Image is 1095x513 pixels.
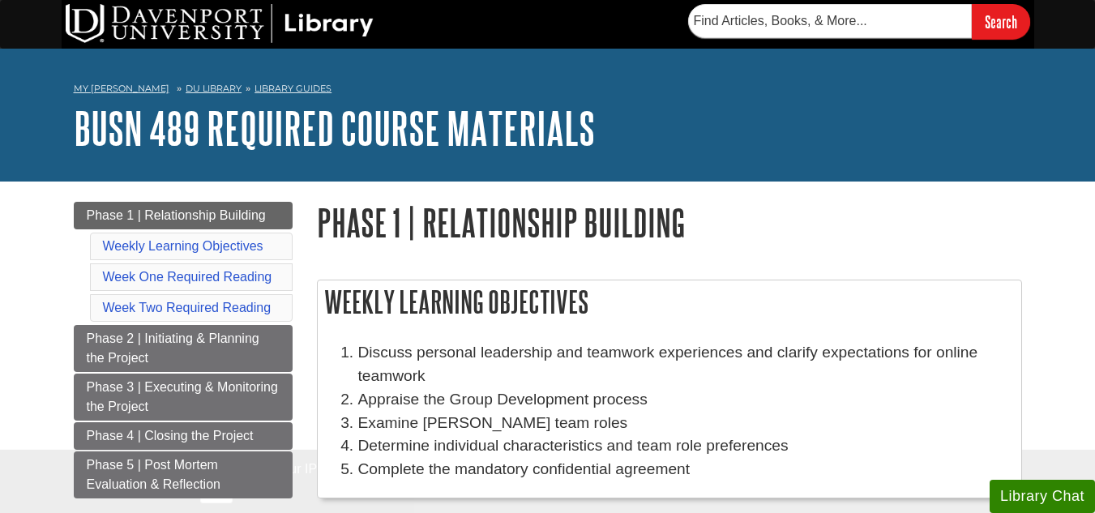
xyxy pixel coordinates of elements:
li: Appraise the Group Development process [358,388,1013,412]
input: Find Articles, Books, & More... [688,4,972,38]
form: Searches DU Library's articles, books, and more [688,4,1030,39]
button: Library Chat [990,480,1095,513]
li: Examine [PERSON_NAME] team roles [358,412,1013,435]
a: BUSN 489 Required Course Materials [74,103,595,153]
a: Phase 1 | Relationship Building [74,202,293,229]
a: Weekly Learning Objectives [103,239,263,253]
a: Week Two Required Reading [103,301,272,314]
nav: breadcrumb [74,78,1022,104]
input: Search [972,4,1030,39]
div: Guide Page Menu [74,202,293,498]
img: DU Library [66,4,374,43]
h1: Phase 1 | Relationship Building [317,202,1022,243]
a: DU Library [186,83,242,94]
span: Phase 2 | Initiating & Planning the Project [87,331,259,365]
li: Determine individual characteristics and team role preferences [358,434,1013,458]
span: Phase 4 | Closing the Project [87,429,254,442]
a: My [PERSON_NAME] [74,82,169,96]
h2: Weekly Learning Objectives [318,280,1021,323]
a: Phase 4 | Closing the Project [74,422,293,450]
a: Library Guides [255,83,331,94]
p: Complete the mandatory confidential agreement [358,458,1013,481]
a: Week One Required Reading [103,270,272,284]
a: Phase 3 | Executing & Monitoring the Project [74,374,293,421]
span: Phase 1 | Relationship Building [87,208,266,222]
span: Phase 5 | Post Mortem Evaluation & Reflection [87,458,220,491]
span: Phase 3 | Executing & Monitoring the Project [87,380,278,413]
a: Phase 2 | Initiating & Planning the Project [74,325,293,372]
a: Phase 5 | Post Mortem Evaluation & Reflection [74,451,293,498]
li: Discuss personal leadership and teamwork experiences and clarify expectations for online teamwork [358,341,1013,388]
